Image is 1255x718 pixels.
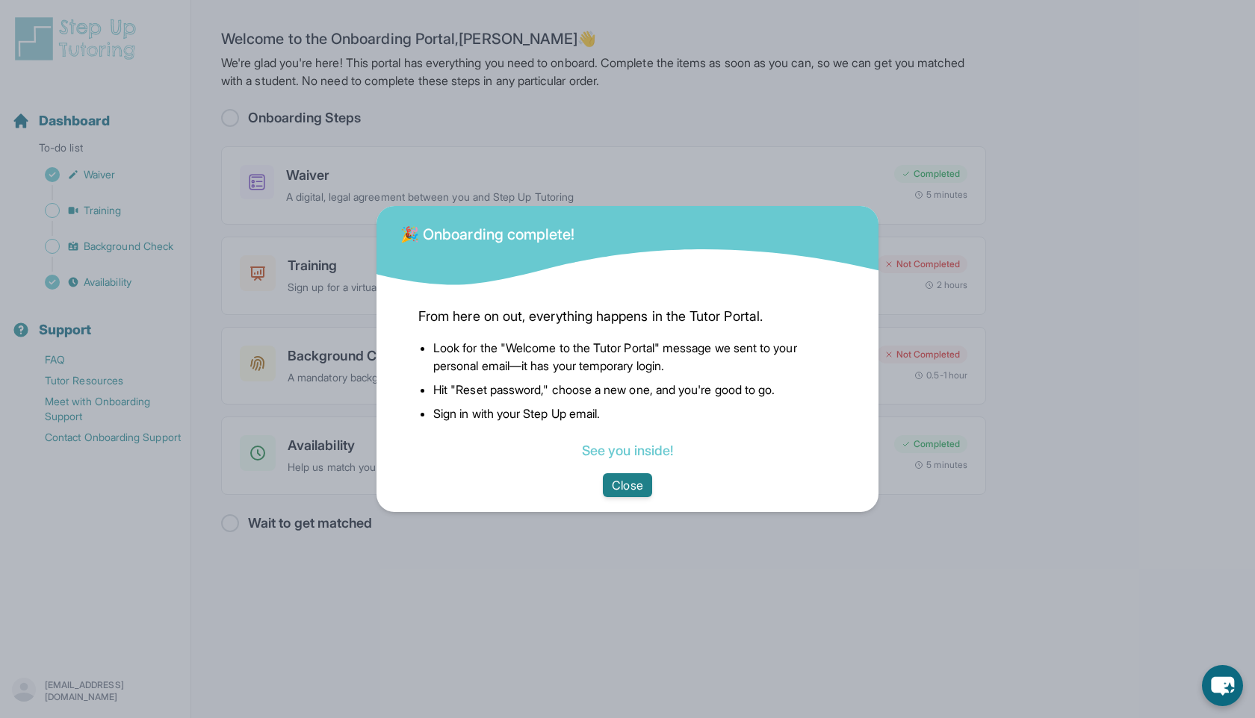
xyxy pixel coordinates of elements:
[418,306,837,327] span: From here on out, everything happens in the Tutor Portal.
[400,215,575,245] div: 🎉 Onboarding complete!
[1202,665,1243,706] button: chat-button
[433,339,837,375] li: Look for the "Welcome to the Tutor Portal" message we sent to your personal email—it has your tem...
[603,473,651,497] button: Close
[433,381,837,399] li: Hit "Reset password," choose a new one, and you're good to go.
[433,405,837,422] li: Sign in with your Step Up email.
[582,443,673,458] a: See you inside!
